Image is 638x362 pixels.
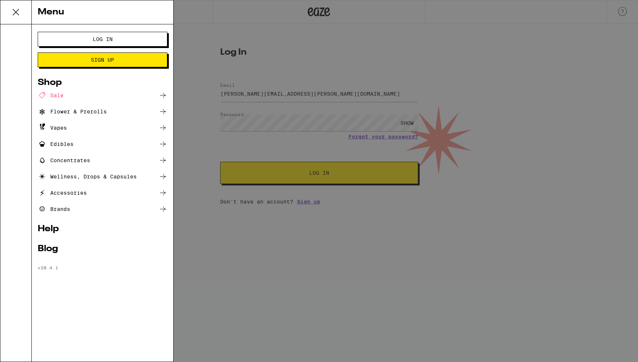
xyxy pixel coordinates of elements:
[38,36,167,42] a: Log In
[38,107,167,116] a: Flower & Prerolls
[38,172,167,181] a: Wellness, Drops & Capsules
[38,225,167,233] a: Help
[4,5,53,11] span: Hi. Need any help?
[38,156,90,165] div: Concentrates
[38,91,64,100] div: Sale
[38,265,58,270] span: v 20.4.1
[38,52,167,67] button: Sign Up
[38,107,107,116] div: Flower & Prerolls
[32,0,173,24] div: Menu
[38,91,167,100] a: Sale
[38,205,167,214] a: Brands
[38,140,74,148] div: Edibles
[38,78,167,87] a: Shop
[38,57,167,63] a: Sign Up
[38,123,67,132] div: Vapes
[38,188,167,197] a: Accessories
[38,205,70,214] div: Brands
[38,123,167,132] a: Vapes
[38,32,167,47] button: Log In
[38,245,167,253] a: Blog
[38,140,167,148] a: Edibles
[38,156,167,165] a: Concentrates
[91,57,114,62] span: Sign Up
[38,172,137,181] div: Wellness, Drops & Capsules
[38,188,87,197] div: Accessories
[93,37,113,42] span: Log In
